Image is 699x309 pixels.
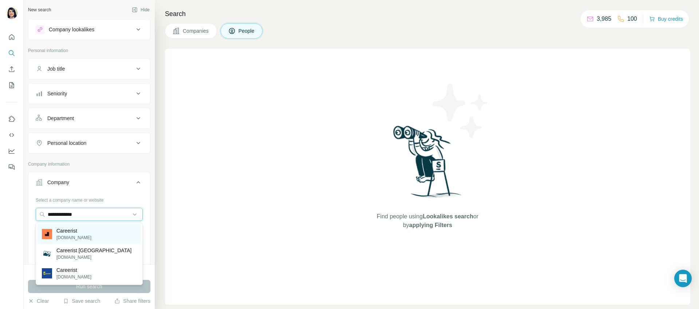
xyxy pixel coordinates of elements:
p: Personal information [28,47,150,54]
p: Careerist [56,266,91,274]
button: Seniority [28,85,150,102]
h4: Search [165,9,690,19]
button: Search [6,47,17,60]
button: Company [28,174,150,194]
span: Lookalikes search [423,213,473,219]
button: Hide [127,4,155,15]
button: My lists [6,79,17,92]
button: Department [28,110,150,127]
button: Buy credits [649,14,683,24]
img: Careerist [42,229,52,239]
span: People [238,27,255,35]
button: Job title [28,60,150,78]
img: Careerist Australia [42,249,52,259]
button: Use Surfe on LinkedIn [6,112,17,126]
button: Enrich CSV [6,63,17,76]
p: [DOMAIN_NAME] [56,254,131,261]
button: Dashboard [6,144,17,158]
p: 3,985 [597,15,611,23]
p: Company information [28,161,150,167]
div: Department [47,115,74,122]
div: Open Intercom Messenger [674,270,692,287]
span: Find people using or by [369,212,486,230]
button: Clear [28,297,49,305]
div: Job title [47,65,65,72]
img: Surfe Illustration - Woman searching with binoculars [390,124,466,205]
p: Careerist [56,227,91,234]
div: Company lookalikes [49,26,94,33]
div: Seniority [47,90,67,97]
img: Careerist [42,268,52,278]
p: 100 [627,15,637,23]
button: Personal location [28,134,150,152]
span: applying Filters [409,222,452,228]
button: Quick start [6,31,17,44]
button: Use Surfe API [6,128,17,142]
img: Avatar [6,7,17,19]
p: [DOMAIN_NAME] [56,234,91,241]
div: Select a company name or website [36,194,143,203]
button: Company lookalikes [28,21,150,38]
div: Personal location [47,139,86,147]
button: Feedback [6,161,17,174]
img: Surfe Illustration - Stars [428,78,493,143]
div: Company [47,179,69,186]
p: Careerist [GEOGRAPHIC_DATA] [56,247,131,254]
button: Share filters [114,297,150,305]
div: New search [28,7,51,13]
p: [DOMAIN_NAME] [56,274,91,280]
button: Save search [63,297,100,305]
span: Companies [183,27,209,35]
